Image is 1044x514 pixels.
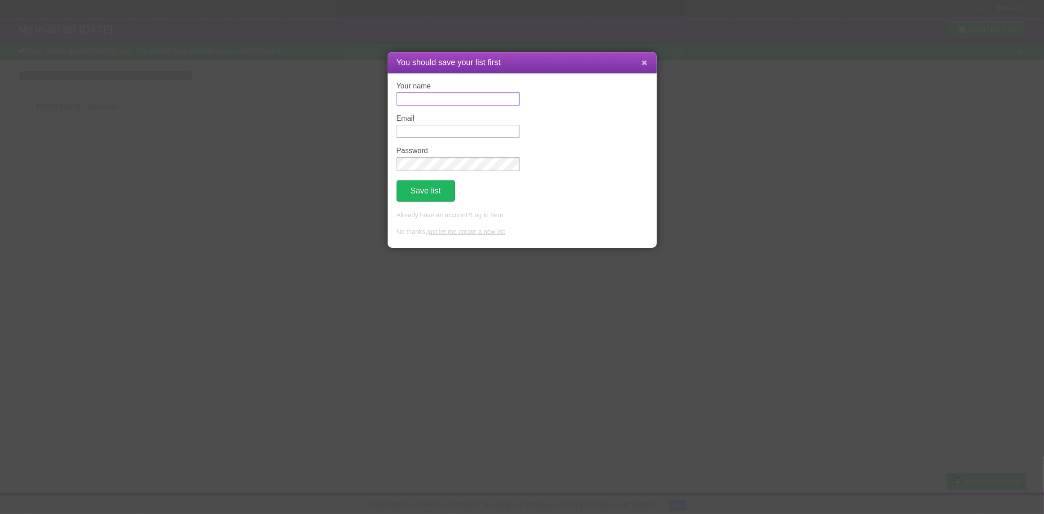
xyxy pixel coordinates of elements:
a: just let me create a new list [427,228,505,235]
label: Email [397,114,520,123]
a: Log in here [471,211,503,219]
label: Your name [397,82,520,90]
p: No thanks, . [397,227,648,237]
p: Already have an account? . [397,211,648,220]
label: Password [397,147,520,155]
button: Save list [397,180,455,202]
h1: You should save your list first [397,57,648,69]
